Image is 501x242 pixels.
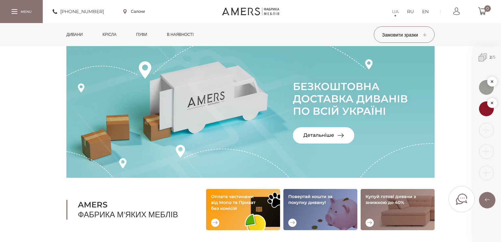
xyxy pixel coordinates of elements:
[206,189,280,230] img: Оплата частинами від Mono та Приват без комісій
[98,23,121,46] a: Крісла
[479,101,494,116] img: 1576662562.jpg
[422,8,429,15] a: EN
[123,9,145,14] a: Салони
[374,26,435,43] button: Замовити зразки
[473,46,501,69] span: /
[78,200,190,210] b: AMERS
[407,8,414,15] a: RU
[53,8,104,15] a: [PHONE_NUMBER]
[361,189,435,230] img: Купуй готові дивани зі знижкою до 40%
[493,55,495,60] span: 5
[382,32,426,38] span: Замовити зразки
[283,189,357,230] img: Повертай кошти за покупку дивану
[162,23,199,46] a: в наявності
[489,55,492,60] b: 2
[61,23,88,46] a: Дивани
[66,200,190,220] h1: Фабрика м'яких меблів
[479,80,494,95] img: 1576664823.jpg
[484,5,491,12] span: 0
[131,23,152,46] a: Пуфи
[392,8,399,15] a: UA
